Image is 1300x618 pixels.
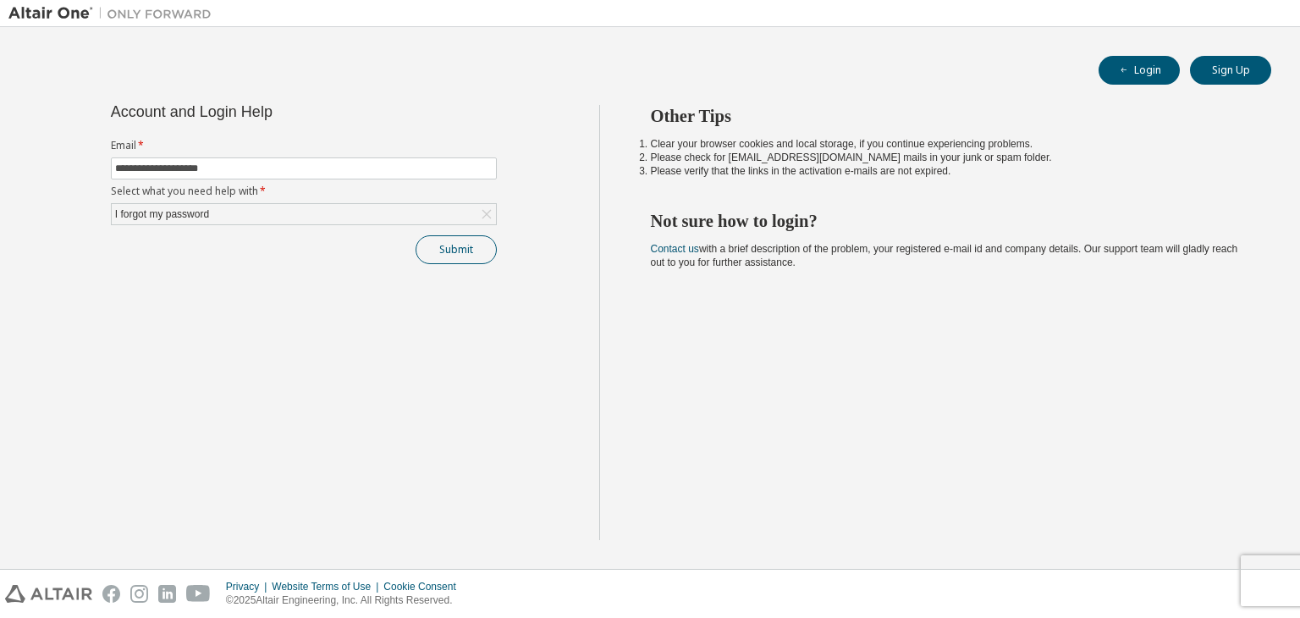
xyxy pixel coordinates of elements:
label: Select what you need help with [111,185,497,198]
label: Email [111,139,497,152]
div: Cookie Consent [383,580,465,593]
h2: Not sure how to login? [651,210,1242,232]
div: Account and Login Help [111,105,420,119]
span: with a brief description of the problem, your registered e-mail id and company details. Our suppo... [651,243,1238,268]
div: Privacy [226,580,272,593]
li: Clear your browser cookies and local storage, if you continue experiencing problems. [651,137,1242,151]
div: I forgot my password [112,204,496,224]
li: Please verify that the links in the activation e-mails are not expired. [651,164,1242,178]
button: Sign Up [1190,56,1271,85]
li: Please check for [EMAIL_ADDRESS][DOMAIN_NAME] mails in your junk or spam folder. [651,151,1242,164]
div: I forgot my password [113,205,212,223]
p: © 2025 Altair Engineering, Inc. All Rights Reserved. [226,593,466,608]
button: Login [1099,56,1180,85]
img: youtube.svg [186,585,211,603]
a: Contact us [651,243,699,255]
h2: Other Tips [651,105,1242,127]
div: Website Terms of Use [272,580,383,593]
button: Submit [416,235,497,264]
img: altair_logo.svg [5,585,92,603]
img: facebook.svg [102,585,120,603]
img: Altair One [8,5,220,22]
img: instagram.svg [130,585,148,603]
img: linkedin.svg [158,585,176,603]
